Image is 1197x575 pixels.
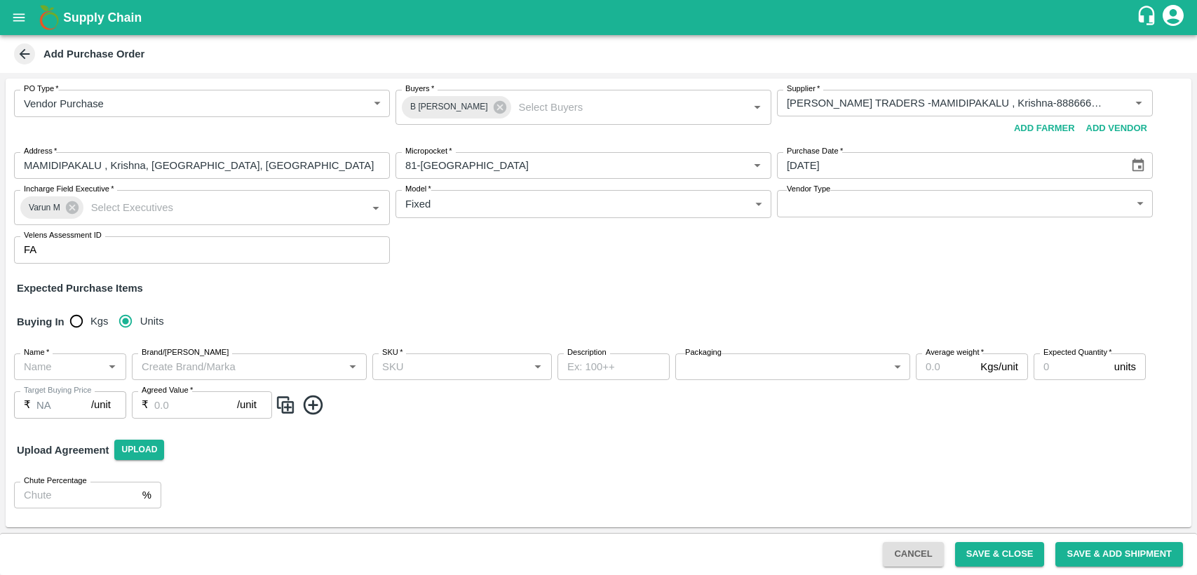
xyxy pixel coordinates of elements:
[344,358,362,376] button: Open
[136,358,339,376] input: Create Brand/Marka
[63,11,142,25] b: Supply Chain
[1161,3,1186,32] div: account of current user
[883,542,943,567] button: Cancel
[367,198,385,217] button: Open
[24,385,92,396] label: Target Buying Price
[36,391,91,418] input: 0.0
[955,542,1045,567] button: Save & Close
[405,83,434,95] label: Buyers
[142,397,149,412] p: ₹
[154,391,237,418] input: 0.0
[1125,152,1151,179] button: Choose date, selected date is Sep 12, 2025
[70,307,175,335] div: buying_in
[43,48,144,60] b: Add Purchase Order
[777,152,1119,179] input: Select Date
[103,358,121,376] button: Open
[787,184,830,195] label: Vendor Type
[24,96,104,111] p: Vendor Purchase
[405,146,452,157] label: Micropocket
[400,156,726,175] input: Micropocket
[1034,353,1109,380] input: 0
[24,397,31,412] p: ₹
[1043,347,1112,358] label: Expected Quantity
[402,96,511,119] div: B [PERSON_NAME]
[402,100,496,114] span: B [PERSON_NAME]
[405,196,431,212] p: Fixed
[405,184,431,195] label: Model
[24,230,102,241] label: Velens Assessment ID
[377,358,525,376] input: SKU
[14,152,390,179] input: Address
[1081,116,1153,141] button: Add Vendor
[14,482,137,508] input: Chute
[1130,94,1148,112] button: Open
[63,8,1136,27] a: Supply Chain
[926,347,984,358] label: Average weight
[787,83,820,95] label: Supplier
[1114,359,1136,374] p: units
[24,347,49,358] label: Name
[3,1,35,34] button: open drawer
[275,393,296,417] img: CloneIcon
[18,358,99,376] input: Name
[24,475,87,487] label: Chute Percentage
[567,347,607,358] label: Description
[787,146,843,157] label: Purchase Date
[11,307,70,337] h6: Buying In
[35,4,63,32] img: logo
[86,198,344,217] input: Select Executives
[24,242,36,257] p: FA
[382,347,403,358] label: SKU
[1136,5,1161,30] div: customer-support
[980,359,1018,374] p: Kgs/unit
[17,445,109,456] strong: Upload Agreement
[17,283,143,294] strong: Expected Purchase Items
[529,358,547,376] button: Open
[142,487,151,503] p: %
[142,347,229,358] label: Brand/[PERSON_NAME]
[24,83,59,95] label: PO Type
[91,397,111,412] p: /unit
[237,397,257,412] p: /unit
[24,146,57,157] label: Address
[916,353,975,380] input: 0.0
[1008,116,1081,141] button: Add Farmer
[20,196,83,219] div: Varun M
[20,201,69,215] span: Varun M
[90,313,109,329] span: Kgs
[748,156,766,175] button: Open
[685,347,722,358] label: Packaging
[513,98,726,116] input: Select Buyers
[142,385,193,396] label: Agreed Value
[1055,542,1183,567] button: Save & Add Shipment
[114,440,164,460] span: Upload
[140,313,164,329] span: Units
[748,98,766,116] button: Open
[24,184,114,195] label: Incharge Field Executive
[781,94,1107,112] input: Select Supplier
